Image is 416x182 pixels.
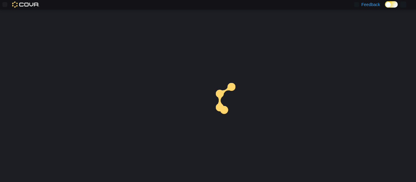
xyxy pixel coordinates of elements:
[361,2,380,8] span: Feedback
[12,2,39,8] img: Cova
[385,1,398,8] input: Dark Mode
[208,78,254,124] img: cova-loader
